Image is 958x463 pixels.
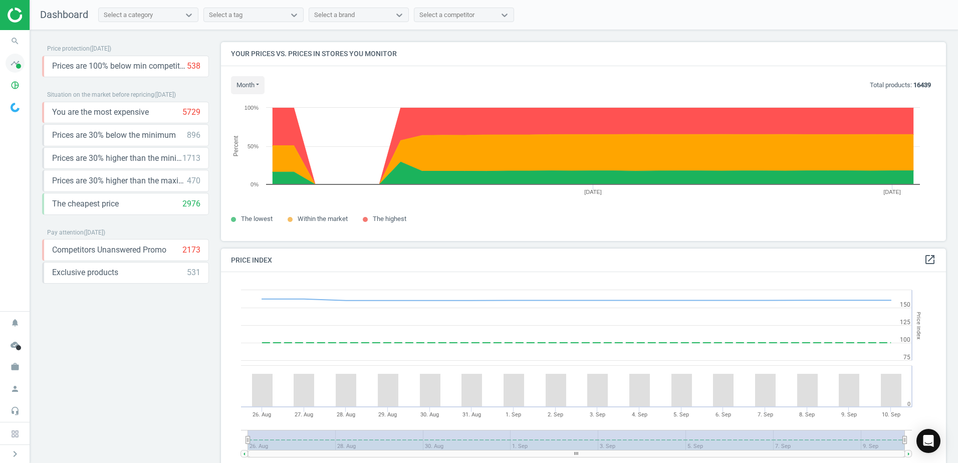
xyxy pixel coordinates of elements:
tspan: 30. Aug [420,411,439,418]
i: cloud_done [6,335,25,354]
span: Situation on the market before repricing [47,91,154,98]
p: Total products: [870,81,931,90]
tspan: 3. Sep [590,411,605,418]
i: open_in_new [924,254,936,266]
div: 538 [187,61,200,72]
tspan: 2. Sep [548,411,563,418]
tspan: 29. Aug [378,411,397,418]
span: Prices are 30% below the minimum [52,130,176,141]
i: chevron_right [9,448,21,460]
div: 896 [187,130,200,141]
div: 470 [187,175,200,186]
span: Within the market [298,215,348,222]
tspan: 4. Sep [632,411,647,418]
text: 75 [903,354,910,361]
div: 531 [187,267,200,278]
text: 0 [907,401,910,407]
tspan: Price Index [915,312,922,339]
span: Price protection [47,45,90,52]
div: 2173 [182,245,200,256]
tspan: 8. Sep [799,411,815,418]
div: Select a brand [314,11,355,20]
span: The cheapest price [52,198,119,209]
b: 16439 [913,81,931,89]
div: 2976 [182,198,200,209]
div: Select a category [104,11,153,20]
tspan: 27. Aug [295,411,313,418]
tspan: 9. Sep [841,411,857,418]
i: person [6,379,25,398]
text: 50% [248,143,259,149]
span: The highest [373,215,406,222]
text: 100 [900,336,910,343]
text: 0% [251,181,259,187]
tspan: Percent [232,135,239,156]
h4: Price Index [221,249,946,272]
button: month [231,76,265,94]
span: Pay attention [47,229,84,236]
text: 150 [900,301,910,308]
h4: Your prices vs. prices in stores you monitor [221,42,946,66]
i: notifications [6,313,25,332]
tspan: 6. Sep [715,411,731,418]
i: search [6,32,25,51]
button: chevron_right [3,447,28,460]
span: Prices are 30% higher than the maximal [52,175,187,186]
tspan: [DATE] [584,189,602,195]
div: Select a tag [209,11,243,20]
span: Prices are 100% below min competitor [52,61,187,72]
tspan: 10. Sep [882,411,900,418]
a: open_in_new [924,254,936,267]
tspan: 5. Sep [673,411,689,418]
i: headset_mic [6,401,25,420]
div: Open Intercom Messenger [916,429,940,453]
tspan: 26. Aug [253,411,271,418]
span: ( [DATE] ) [154,91,176,98]
span: Prices are 30% higher than the minimum [52,153,182,164]
i: timeline [6,54,25,73]
tspan: 28. Aug [337,411,355,418]
text: 125 [900,319,910,326]
span: ( [DATE] ) [90,45,111,52]
i: work [6,357,25,376]
span: You are the most expensive [52,107,149,118]
div: Select a competitor [419,11,474,20]
img: wGWNvw8QSZomAAAAABJRU5ErkJggg== [11,103,20,112]
span: ( [DATE] ) [84,229,105,236]
span: Competitors Unanswered Promo [52,245,166,256]
img: ajHJNr6hYgQAAAAASUVORK5CYII= [8,8,79,23]
text: 100% [245,105,259,111]
div: 1713 [182,153,200,164]
i: pie_chart_outlined [6,76,25,95]
div: 5729 [182,107,200,118]
tspan: 1. Sep [506,411,521,418]
span: The lowest [241,215,273,222]
span: Dashboard [40,9,88,21]
tspan: 31. Aug [462,411,481,418]
tspan: 7. Sep [758,411,773,418]
tspan: [DATE] [883,189,901,195]
span: Exclusive products [52,267,118,278]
